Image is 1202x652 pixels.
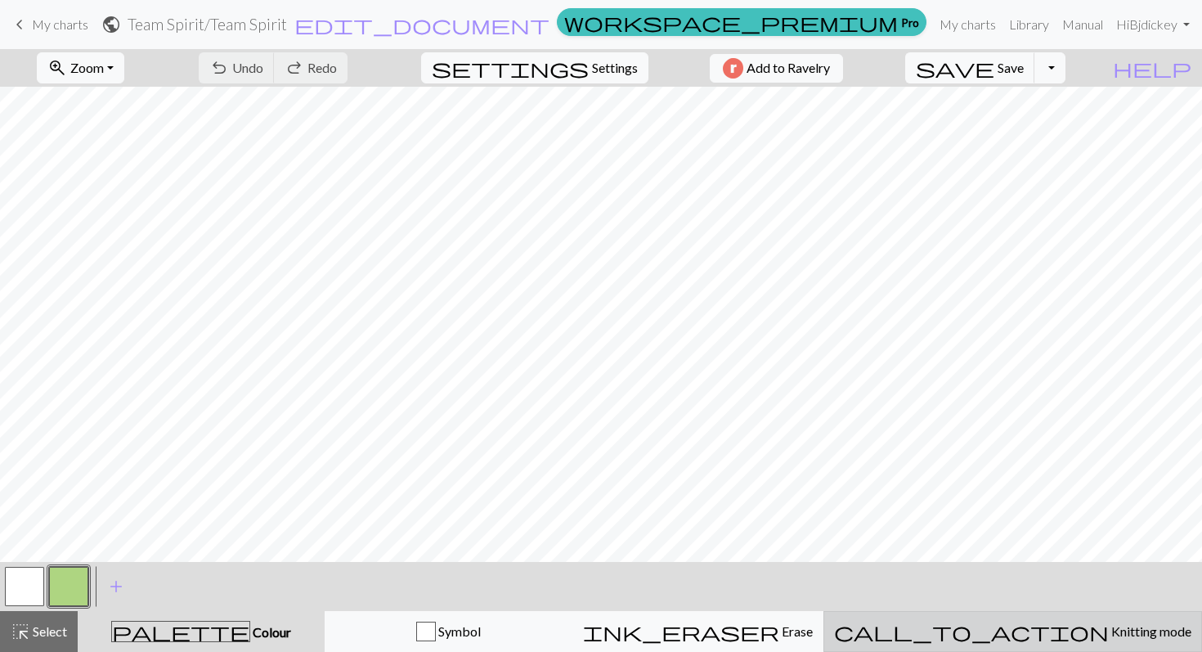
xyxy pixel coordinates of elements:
[1002,8,1056,41] a: Library
[325,611,572,652] button: Symbol
[294,13,549,36] span: edit_document
[421,52,648,83] button: SettingsSettings
[78,611,325,652] button: Colour
[564,11,898,34] span: workspace_premium
[30,623,67,639] span: Select
[1113,56,1191,79] span: help
[432,56,589,79] span: settings
[1110,8,1196,41] a: HiBjdickey
[47,56,67,79] span: zoom_in
[436,623,481,639] span: Symbol
[779,623,813,639] span: Erase
[112,620,249,643] span: palette
[1056,8,1110,41] a: Manual
[101,13,121,36] span: public
[823,611,1202,652] button: Knitting mode
[32,16,88,32] span: My charts
[106,575,126,598] span: add
[432,58,589,78] i: Settings
[11,620,30,643] span: highlight_alt
[572,611,823,652] button: Erase
[723,58,743,79] img: Ravelry
[10,13,29,36] span: keyboard_arrow_left
[747,58,830,79] span: Add to Ravelry
[37,52,124,83] button: Zoom
[70,60,104,75] span: Zoom
[834,620,1109,643] span: call_to_action
[905,52,1035,83] button: Save
[592,58,638,78] span: Settings
[933,8,1002,41] a: My charts
[998,60,1024,75] span: Save
[916,56,994,79] span: save
[557,8,926,36] a: Pro
[710,54,843,83] button: Add to Ravelry
[10,11,88,38] a: My charts
[583,620,779,643] span: ink_eraser
[128,15,287,34] h2: Team Spirit / Team Spirit
[250,624,291,640] span: Colour
[1109,623,1191,639] span: Knitting mode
